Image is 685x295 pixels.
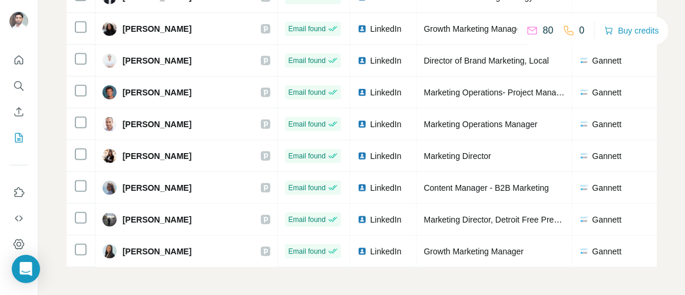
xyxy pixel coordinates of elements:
img: LinkedIn logo [358,56,367,65]
span: [PERSON_NAME] [123,182,191,194]
span: [PERSON_NAME] [123,118,191,130]
span: [PERSON_NAME] [123,214,191,226]
img: Avatar [102,54,117,68]
img: company-logo [580,183,589,193]
img: Avatar [102,244,117,258]
span: LinkedIn [370,87,402,98]
span: Gannett [593,150,622,162]
img: LinkedIn logo [358,120,367,129]
span: Gannett [593,87,622,98]
img: Avatar [102,85,117,100]
span: Email found [289,24,326,34]
p: 80 [543,24,554,38]
img: company-logo [580,247,589,256]
span: Gannett [593,246,622,257]
span: LinkedIn [370,182,402,194]
span: [PERSON_NAME] [123,55,191,67]
button: Use Surfe API [9,208,28,229]
span: LinkedIn [370,55,402,67]
img: Avatar [102,22,117,36]
div: Open Intercom Messenger [12,255,40,283]
span: Gannett [593,182,622,194]
img: company-logo [580,120,589,129]
span: Email found [289,119,326,130]
button: Buy credits [604,22,659,39]
button: My lists [9,127,28,148]
button: Enrich CSV [9,101,28,122]
button: Use Surfe on LinkedIn [9,182,28,203]
span: Email found [289,87,326,98]
p: 0 [580,24,585,38]
span: Director of Brand Marketing, Local [424,56,549,65]
span: Gannett [593,118,622,130]
img: Avatar [102,149,117,163]
img: LinkedIn logo [358,183,367,193]
span: [PERSON_NAME] [123,87,191,98]
span: LinkedIn [370,246,402,257]
span: LinkedIn [370,150,402,162]
img: LinkedIn logo [358,215,367,224]
span: Gannett [593,214,622,226]
img: Avatar [102,213,117,227]
img: company-logo [580,88,589,97]
span: Growth Marketing Manager, Email Acquisition [424,24,590,34]
img: company-logo [580,56,589,65]
button: Search [9,75,28,97]
img: Avatar [102,181,117,195]
button: Quick start [9,49,28,71]
span: [PERSON_NAME] [123,150,191,162]
img: company-logo [580,151,589,161]
span: [PERSON_NAME] [123,246,191,257]
span: [PERSON_NAME] [123,23,191,35]
button: Feedback [9,260,28,281]
span: Content Manager - B2B Marketing [424,183,549,193]
span: Gannett [593,55,622,67]
span: Marketing Operations Manager [424,120,538,129]
img: Avatar [102,117,117,131]
img: LinkedIn logo [358,151,367,161]
span: Email found [289,183,326,193]
img: Avatar [9,12,28,31]
span: Email found [289,246,326,257]
span: Email found [289,214,326,225]
img: company-logo [580,215,589,224]
img: LinkedIn logo [358,247,367,256]
span: LinkedIn [370,118,402,130]
button: Dashboard [9,234,28,255]
span: LinkedIn [370,214,402,226]
span: Marketing Operations- Project Manager [424,88,568,97]
span: Email found [289,55,326,66]
span: LinkedIn [370,23,402,35]
span: Growth Marketing Manager [424,247,524,256]
span: Marketing Director [424,151,491,161]
img: LinkedIn logo [358,88,367,97]
span: Email found [289,151,326,161]
img: LinkedIn logo [358,24,367,34]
